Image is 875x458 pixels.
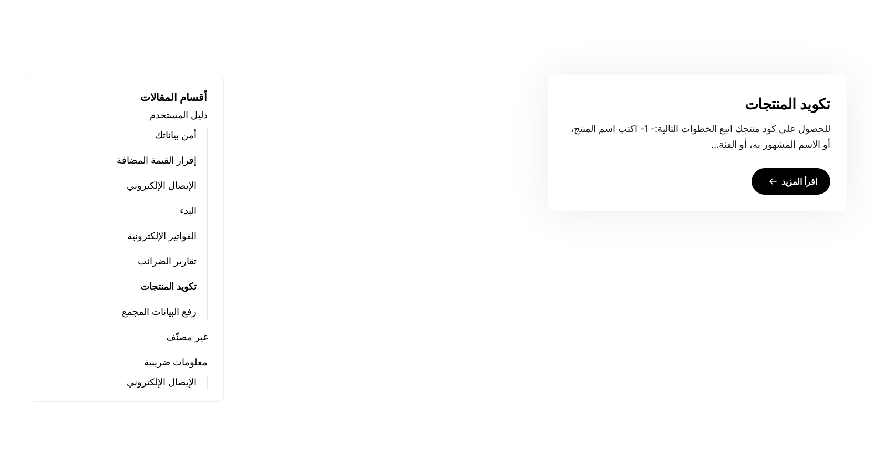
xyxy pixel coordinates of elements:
a: اقرأ المزيد [752,168,830,195]
a: تكويد المنتجات [140,279,197,294]
a: أمن بياناتك [155,128,197,143]
a: إقرار القيمة المضافة [117,153,197,168]
a: الإيصال الإلكتروني [127,178,197,193]
a: تقارير الضرائب [138,254,197,269]
strong: أقسام المقالات [140,91,208,103]
a: غير مصنّف [166,330,208,344]
a: تكويد المنتجات [745,96,830,113]
a: معلومات ضريبية [144,355,208,370]
a: البدء [180,203,197,218]
a: الإيصال الإلكتروني [127,375,197,390]
a: رفع البيانات المجمع [122,304,197,319]
a: الفواتير الإلكترونية [127,229,197,243]
p: للحصول على كود منتجك اتبع الخطوات التالية:- 1- اكتب اسم المنتج، أو الاسم المشهور به، أو الفئة... [564,121,830,152]
a: دليل المستخدم [150,108,208,123]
